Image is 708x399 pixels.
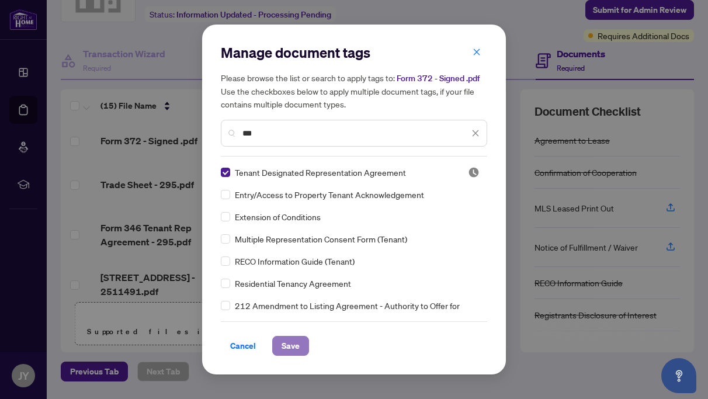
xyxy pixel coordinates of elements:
span: Entry/Access to Property Tenant Acknowledgement [235,188,424,201]
img: status [468,166,480,178]
h2: Manage document tags [221,43,487,62]
span: Form 372 - Signed .pdf [397,73,480,84]
button: Open asap [661,358,696,393]
span: RECO Information Guide (Tenant) [235,255,355,268]
h5: Please browse the list or search to apply tags to: Use the checkboxes below to apply multiple doc... [221,71,487,110]
span: Extension of Conditions [235,210,321,223]
span: Cancel [230,336,256,355]
span: 212 Amendment to Listing Agreement - Authority to Offer for Lease Price Change/Extension/Amendmen... [235,299,480,325]
span: Multiple Representation Consent Form (Tenant) [235,233,407,245]
button: Cancel [221,336,265,356]
span: close [473,48,481,56]
span: Residential Tenancy Agreement [235,277,351,290]
span: Tenant Designated Representation Agreement [235,166,406,179]
span: Pending Review [468,166,480,178]
button: Save [272,336,309,356]
span: Save [282,336,300,355]
span: close [471,129,480,137]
